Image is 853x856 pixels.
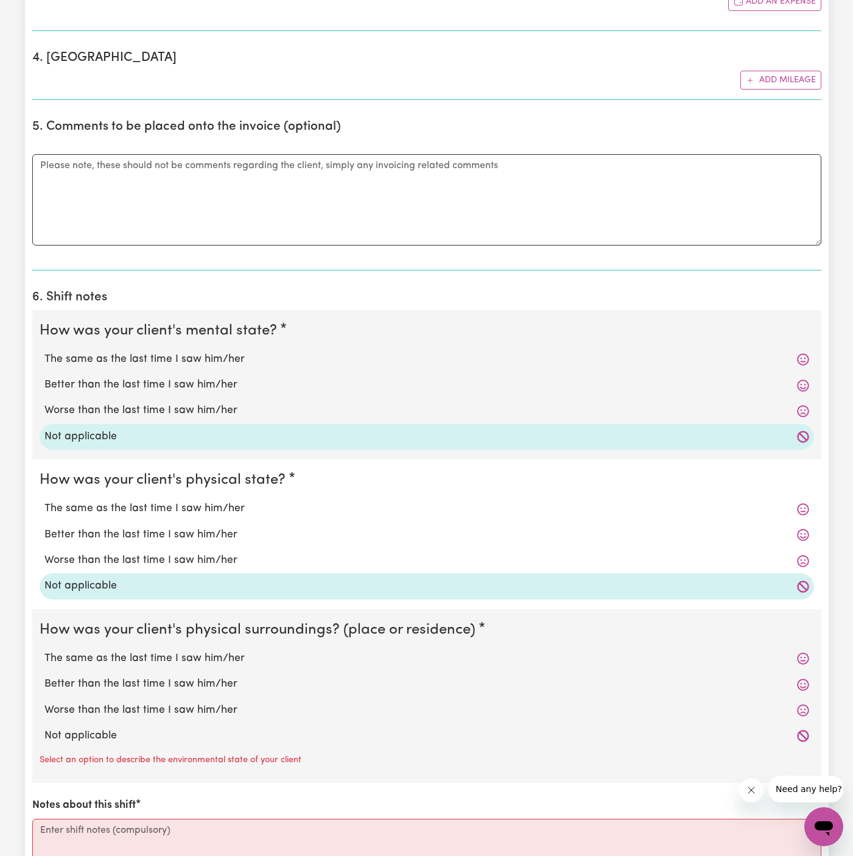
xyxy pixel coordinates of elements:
[44,651,809,667] label: The same as the last time I saw him/her
[40,469,290,491] legend: How was your client's physical state?
[44,676,809,692] label: Better than the last time I saw him/her
[44,403,809,419] label: Worse than the last time I saw him/her
[32,119,821,135] h2: 5. Comments to be placed onto the invoice (optional)
[44,429,809,445] label: Not applicable
[40,754,301,767] p: Select an option to describe the environmental state of your client
[44,501,809,517] label: The same as the last time I saw him/her
[768,776,843,802] iframe: Message from company
[44,377,809,393] label: Better than the last time I saw him/her
[44,702,809,718] label: Worse than the last time I saw him/her
[740,71,821,90] button: Add mileage
[44,352,809,367] label: The same as the last time I saw him/her
[804,807,843,846] iframe: Button to launch messaging window
[44,553,809,568] label: Worse than the last time I saw him/her
[40,320,282,342] legend: How was your client's mental state?
[32,51,821,66] h2: 4. [GEOGRAPHIC_DATA]
[44,578,809,594] label: Not applicable
[44,527,809,543] label: Better than the last time I saw him/her
[739,778,763,802] iframe: Close message
[40,619,480,641] legend: How was your client's physical surroundings? (place or residence)
[32,290,821,305] h2: 6. Shift notes
[32,798,136,813] label: Notes about this shift
[44,728,809,744] label: Not applicable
